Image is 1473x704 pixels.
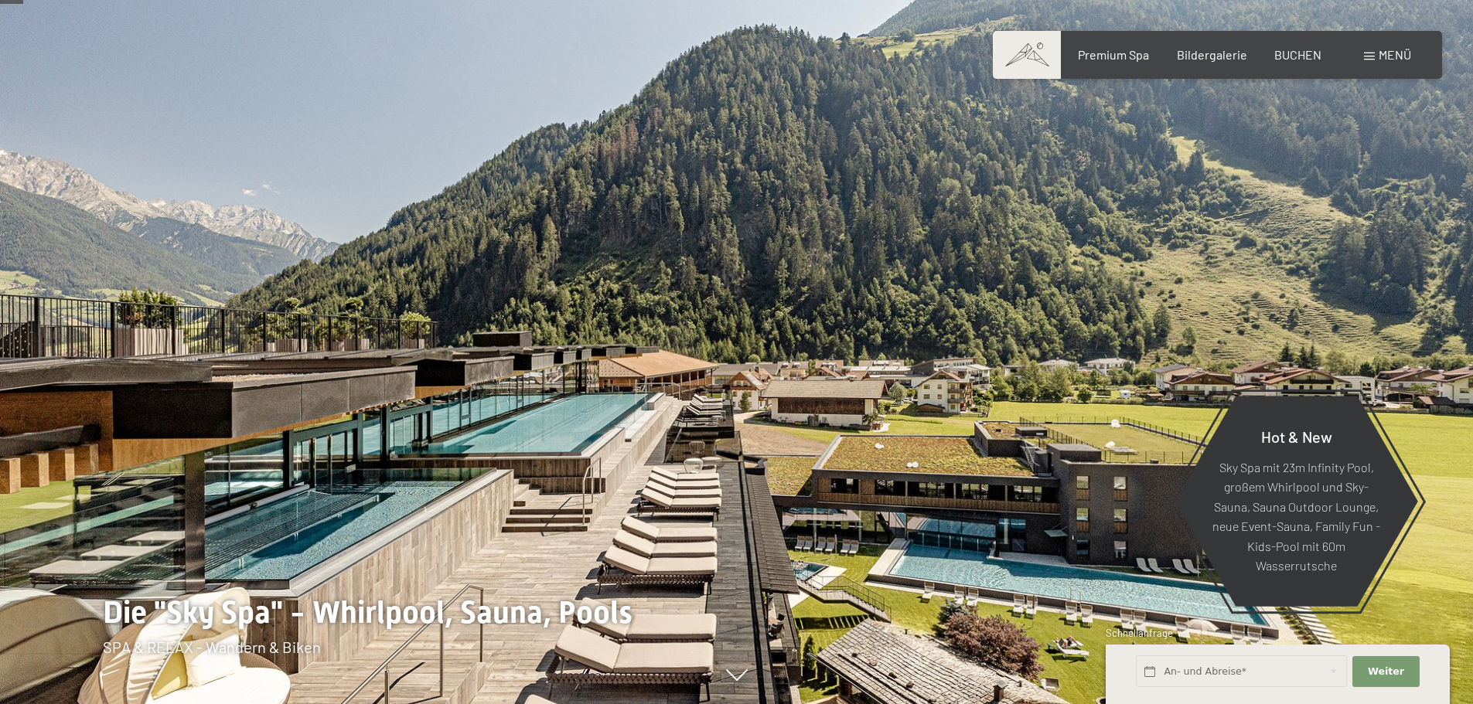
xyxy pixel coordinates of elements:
[1352,656,1419,688] button: Weiter
[1212,457,1380,576] p: Sky Spa mit 23m Infinity Pool, großem Whirlpool und Sky-Sauna, Sauna Outdoor Lounge, neue Event-S...
[1106,627,1173,639] span: Schnellanfrage
[1174,395,1419,607] a: Hot & New Sky Spa mit 23m Infinity Pool, großem Whirlpool und Sky-Sauna, Sauna Outdoor Lounge, ne...
[1368,665,1404,678] span: Weiter
[1177,47,1247,62] a: Bildergalerie
[1274,47,1321,62] a: BUCHEN
[1261,427,1332,445] span: Hot & New
[1078,47,1149,62] a: Premium Spa
[1379,47,1411,62] span: Menü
